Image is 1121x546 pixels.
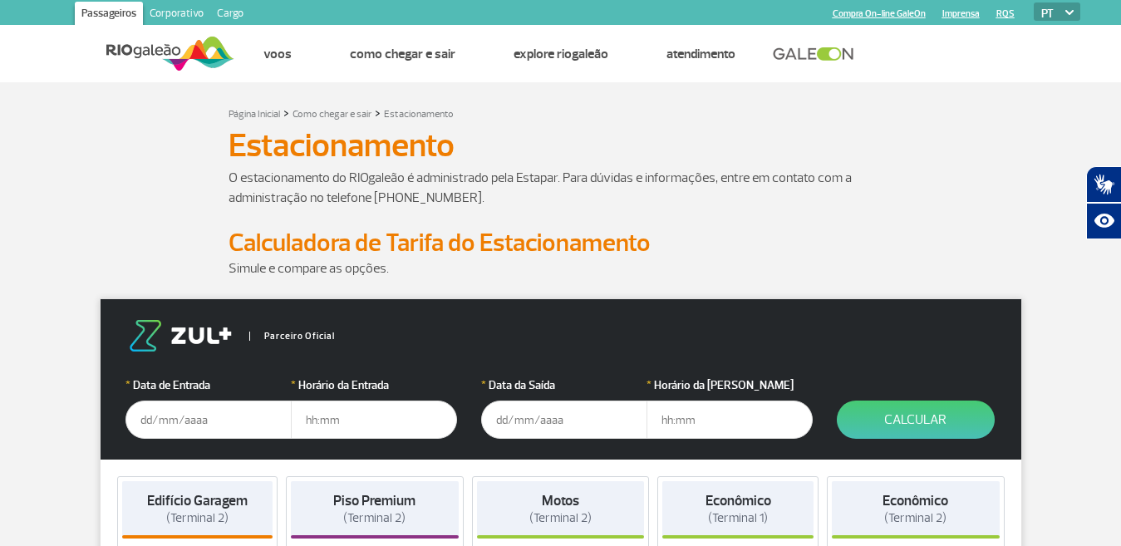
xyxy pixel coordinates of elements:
[229,228,893,258] h2: Calculadora de Tarifa do Estacionamento
[833,8,926,19] a: Compra On-line GaleOn
[229,108,280,121] a: Página Inicial
[229,131,893,160] h1: Estacionamento
[291,376,457,394] label: Horário da Entrada
[837,401,995,439] button: Calcular
[293,108,371,121] a: Como chegar e sair
[481,376,647,394] label: Data da Saída
[125,320,235,352] img: logo-zul.png
[125,376,292,394] label: Data de Entrada
[1086,166,1121,239] div: Plugin de acessibilidade da Hand Talk.
[666,46,735,62] a: Atendimento
[1086,166,1121,203] button: Abrir tradutor de língua de sinais.
[883,492,948,509] strong: Econômico
[647,401,813,439] input: hh:mm
[647,376,813,394] label: Horário da [PERSON_NAME]
[384,108,454,121] a: Estacionamento
[333,492,415,509] strong: Piso Premium
[283,103,289,122] a: >
[350,46,455,62] a: Como chegar e sair
[514,46,608,62] a: Explore RIOgaleão
[481,401,647,439] input: dd/mm/aaaa
[1086,203,1121,239] button: Abrir recursos assistivos.
[542,492,579,509] strong: Motos
[249,332,335,341] span: Parceiro Oficial
[229,168,893,208] p: O estacionamento do RIOgaleão é administrado pela Estapar. Para dúvidas e informações, entre em c...
[147,492,248,509] strong: Edifício Garagem
[708,510,768,526] span: (Terminal 1)
[166,510,229,526] span: (Terminal 2)
[375,103,381,122] a: >
[143,2,210,28] a: Corporativo
[210,2,250,28] a: Cargo
[125,401,292,439] input: dd/mm/aaaa
[529,510,592,526] span: (Terminal 2)
[291,401,457,439] input: hh:mm
[263,46,292,62] a: Voos
[884,510,946,526] span: (Terminal 2)
[996,8,1015,19] a: RQS
[229,258,893,278] p: Simule e compare as opções.
[75,2,143,28] a: Passageiros
[942,8,980,19] a: Imprensa
[343,510,406,526] span: (Terminal 2)
[706,492,771,509] strong: Econômico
